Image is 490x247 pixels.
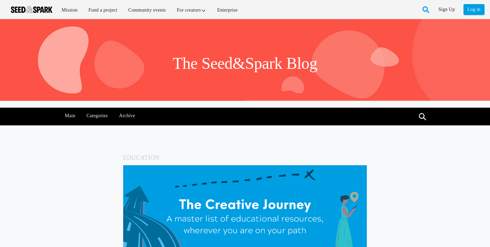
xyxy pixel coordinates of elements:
[61,108,79,124] a: Main
[57,3,82,17] a: Mission
[115,108,138,124] a: Archive
[11,6,52,13] img: Seed amp; Spark
[439,4,455,15] a: Sign Up
[212,3,242,17] a: Enterprise
[123,153,367,163] h5: Education
[463,4,485,15] a: Log in
[124,3,171,17] a: Community events
[83,108,112,124] a: Categories
[84,3,122,17] a: Fund a project
[173,53,317,74] h1: The Seed&Spark Blog
[172,3,211,17] a: For creators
